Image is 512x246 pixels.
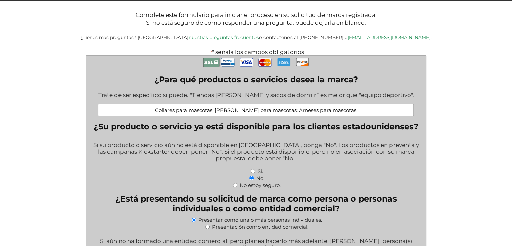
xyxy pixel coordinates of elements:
[296,56,309,68] img: Descubra
[258,168,263,174] label: Sí.
[98,74,414,84] label: ¿Para qué productos o servicios desea la marca?
[212,224,308,230] label: Presentación como entidad comercial.
[189,35,259,40] a: nuestras preguntas frecuentes
[240,56,253,69] img: Visa
[91,137,421,167] div: Si su producto o servicio aún no está disponible en [GEOGRAPHIC_DATA], ponga "No". Los productos ...
[221,56,235,69] img: PayPal
[98,87,414,104] div: Trate de ser específico si puede. "Tiendas [PERSON_NAME] y sacos de dormir” es mejor que "equipo ...
[198,217,322,223] label: Presentar como una o más personas individuales.
[98,104,414,116] input: Ejemplos: correas para mascotas; Consultoría sanitaria; Software de contabilidad basado en web
[80,35,432,40] small: ¿Tienes más preguntas? [GEOGRAPHIC_DATA] o contáctenos al [PHONE_NUMBER] o .
[133,11,379,27] p: Complete este formulario para iniciar el proceso en su solicitud de marca registrada. Si no está ...
[258,56,272,69] img: MasterCard
[256,175,264,181] label: No.
[94,122,418,131] legend: ¿Su producto o servicio ya está disponible para los clientes estadounidenses?
[203,56,220,69] img: Pago seguro con SSL
[91,194,421,213] legend: ¿Está presentando su solicitud de marca como persona o personas individuales o como entidad comer...
[277,56,291,69] img: AmEx
[240,182,281,188] label: No estoy seguro.
[348,35,431,40] a: [EMAIL_ADDRESS][DOMAIN_NAME]
[67,49,446,55] p: " " señala los campos obligatorios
